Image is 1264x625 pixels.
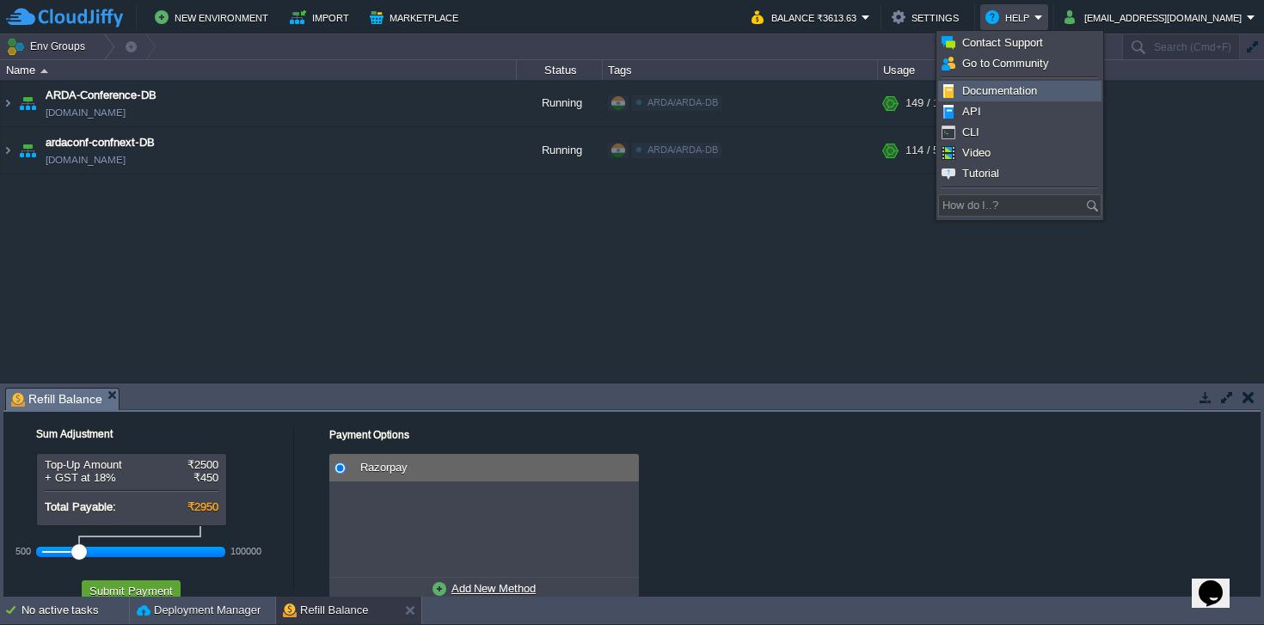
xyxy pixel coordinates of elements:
[604,60,877,80] div: Tags
[15,80,40,126] img: AMDAwAAAACH5BAEAAAAALAAAAAABAAEAAAICRAEAOw==
[1065,7,1247,28] button: [EMAIL_ADDRESS][DOMAIN_NAME]
[962,36,1043,49] span: Contact Support
[962,126,979,138] span: CLI
[939,54,1101,73] a: Go to Community
[939,123,1101,142] a: CLI
[1192,556,1247,608] iframe: chat widget
[11,389,102,410] span: Refill Balance
[155,7,273,28] button: New Environment
[45,500,218,513] div: Total Payable:
[15,127,40,174] img: AMDAwAAAACH5BAEAAAAALAAAAAABAAEAAAICRAEAOw==
[45,471,218,484] div: + GST at 18%
[892,7,964,28] button: Settings
[6,34,91,58] button: Env Groups
[6,7,123,28] img: CloudJiffy
[21,597,129,624] div: No active tasks
[230,546,261,556] div: 100000
[905,127,951,174] div: 114 / 512
[370,7,463,28] button: Marketplace
[40,69,48,73] img: AMDAwAAAACH5BAEAAAAALAAAAAABAAEAAAICRAEAOw==
[187,458,218,471] span: ₹2500
[193,471,218,484] span: ₹450
[1,127,15,174] img: AMDAwAAAACH5BAEAAAAALAAAAAABAAEAAAICRAEAOw==
[290,7,354,28] button: Import
[647,144,718,155] span: ARDA/ARDA-DB
[647,97,718,107] span: ARDA/ARDA-DB
[1,80,15,126] img: AMDAwAAAACH5BAEAAAAALAAAAAABAAEAAAICRAEAOw==
[46,104,126,121] span: [DOMAIN_NAME]
[752,7,862,28] button: Balance ₹3613.63
[2,60,516,80] div: Name
[517,127,603,174] div: Running
[137,602,261,619] button: Deployment Manager
[46,134,155,151] a: ardaconf-confnext-DB
[879,60,1060,80] div: Usage
[329,429,409,441] label: Payment Options
[84,583,178,598] button: Submit Payment
[962,84,1037,97] span: Documentation
[15,546,31,556] div: 500
[939,164,1101,183] a: Tutorial
[517,80,603,126] div: Running
[46,151,126,169] span: [DOMAIN_NAME]
[905,80,957,126] div: 149 / 1152
[45,458,218,471] div: Top-Up Amount
[283,602,369,619] button: Refill Balance
[46,87,156,104] a: ARDA-Conference-DB
[962,105,981,118] span: API
[939,82,1101,101] a: Documentation
[939,144,1101,162] a: Video
[962,146,991,159] span: Video
[356,461,408,474] span: Razorpay
[939,34,1101,52] a: Contact Support
[939,102,1101,121] a: API
[518,60,602,80] div: Status
[962,167,999,180] span: Tutorial
[985,7,1034,28] button: Help
[187,500,218,513] span: ₹2950
[428,578,540,599] a: Add New Method
[962,57,1049,70] span: Go to Community
[451,582,536,595] u: Add New Method
[13,428,113,440] label: Sum Adjustment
